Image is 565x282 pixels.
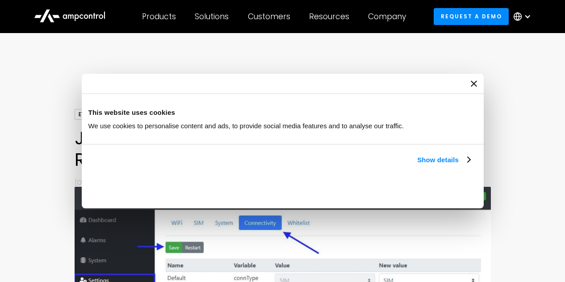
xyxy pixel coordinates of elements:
button: Okay [345,175,473,201]
div: Solutions [195,12,229,21]
div: Company [368,12,406,21]
div: Customers [248,12,290,21]
a: Request a demo [434,8,509,25]
span: We use cookies to personalise content and ads, to provide social media features and to analyse ou... [88,122,404,130]
div: EV Market [75,109,111,120]
a: Show details [417,155,470,165]
button: Close banner [471,80,477,87]
p: [DATE] [75,177,491,187]
div: Products [142,12,176,21]
div: Resources [309,12,349,21]
div: This website uses cookies [88,107,477,118]
h1: JuiceBox Shutdown: Switch to Ampcontrol’s Reliable OCPP Software [75,127,491,170]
